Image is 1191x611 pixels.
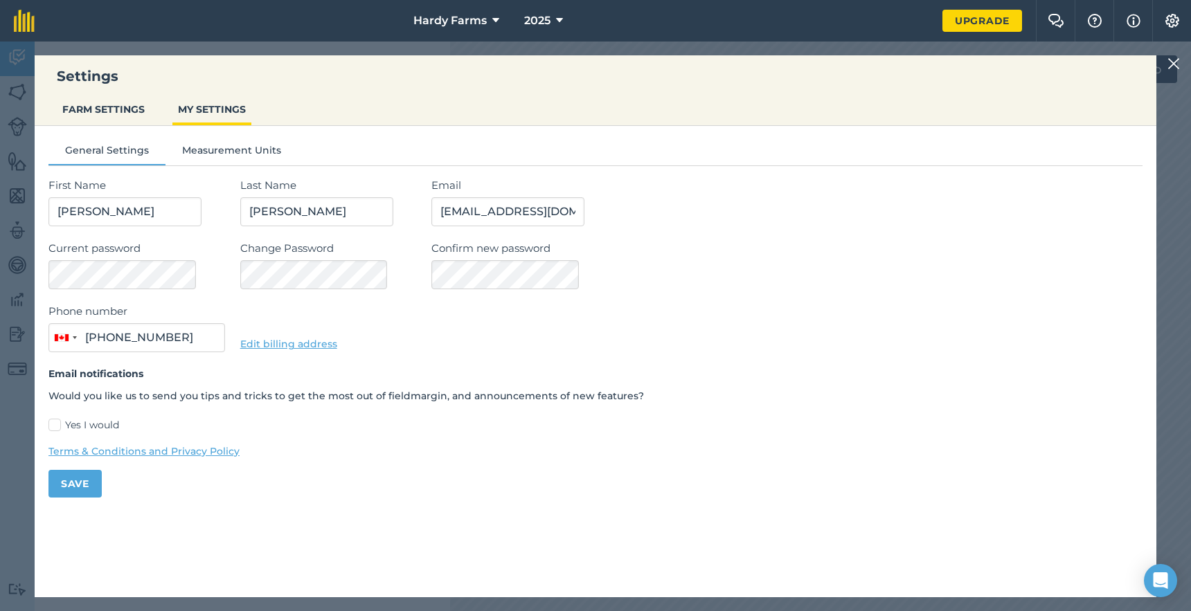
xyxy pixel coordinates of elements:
[413,12,487,29] span: Hardy Farms
[48,388,1143,403] p: Would you like us to send you tips and tricks to get the most out of fieldmargin, and announcemen...
[1086,14,1103,28] img: A question mark icon
[48,143,165,163] button: General Settings
[431,177,1143,194] label: Email
[1167,55,1180,72] img: svg+xml;base64,PHN2ZyB4bWxucz0iaHR0cDovL3d3dy53My5vcmcvMjAwMC9zdmciIHdpZHRoPSIyMiIgaGVpZ2h0PSIzMC...
[48,177,226,194] label: First Name
[48,366,1143,381] h4: Email notifications
[49,324,81,352] button: Selected country
[48,240,226,257] label: Current password
[1164,14,1181,28] img: A cog icon
[57,96,150,122] button: FARM SETTINGS
[240,338,337,350] a: Edit billing address
[240,240,418,257] label: Change Password
[431,240,1143,257] label: Confirm new password
[14,10,35,32] img: fieldmargin Logo
[35,66,1156,86] h3: Settings
[240,177,418,194] label: Last Name
[1127,12,1140,29] img: svg+xml;base64,PHN2ZyB4bWxucz0iaHR0cDovL3d3dy53My5vcmcvMjAwMC9zdmciIHdpZHRoPSIxNyIgaGVpZ2h0PSIxNy...
[1048,14,1064,28] img: Two speech bubbles overlapping with the left bubble in the forefront
[48,444,1143,459] a: Terms & Conditions and Privacy Policy
[165,143,298,163] button: Measurement Units
[48,303,226,320] label: Phone number
[524,12,550,29] span: 2025
[48,418,1143,432] label: Yes I would
[942,10,1022,32] a: Upgrade
[48,470,102,498] button: Save
[1144,564,1177,597] div: Open Intercom Messenger
[172,96,251,122] button: MY SETTINGS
